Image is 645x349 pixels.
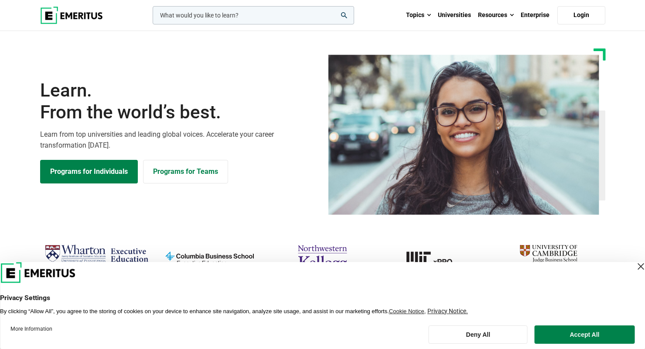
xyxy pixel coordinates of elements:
img: MIT xPRO [383,241,488,275]
p: Learn from top universities and leading global voices. Accelerate your career transformation [DATE]. [40,129,317,151]
span: From the world’s best. [40,101,317,123]
a: Explore for Business [143,160,228,183]
a: MIT-xPRO [383,241,488,275]
input: woocommerce-product-search-field-0 [153,6,354,24]
a: Login [557,6,605,24]
img: Learn from the world's best [328,55,599,215]
img: cambridge-judge-business-school [496,241,601,275]
a: Explore Programs [40,160,138,183]
img: Wharton Executive Education [44,241,149,267]
h1: Learn. [40,79,317,124]
img: northwestern-kellogg [270,241,375,275]
img: columbia-business-school [157,241,262,275]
